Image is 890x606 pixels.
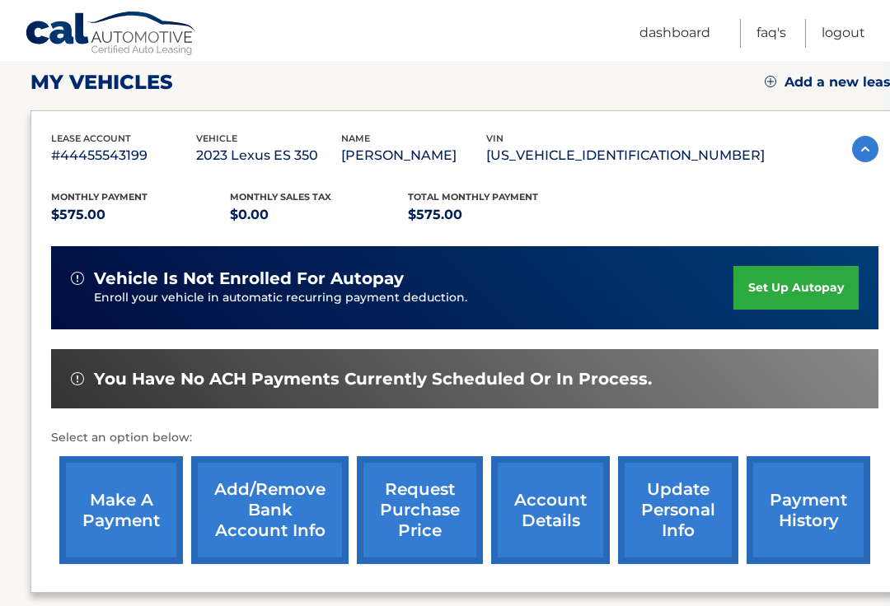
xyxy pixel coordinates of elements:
a: update personal info [618,456,738,564]
a: payment history [747,456,870,564]
a: Dashboard [639,19,710,48]
p: Enroll your vehicle in automatic recurring payment deduction. [94,289,733,307]
h2: my vehicles [30,70,173,95]
img: accordion-active.svg [852,136,878,162]
span: You have no ACH payments currently scheduled or in process. [94,369,652,389]
p: $575.00 [51,203,230,226]
a: make a payment [59,456,183,564]
p: Select an option below: [51,428,878,448]
a: Add/Remove bank account info [191,456,349,564]
p: #44455543199 [51,144,196,167]
a: request purchase price [357,456,483,564]
img: alert-white.svg [71,372,84,385]
img: alert-white.svg [71,272,84,285]
span: Monthly Payment [51,191,148,203]
span: name [341,133,370,144]
a: FAQ's [756,19,786,48]
span: vehicle [196,133,237,144]
p: [US_VEHICLE_IDENTIFICATION_NUMBER] [486,144,765,167]
span: lease account [51,133,131,144]
img: add.svg [765,76,776,87]
a: Logout [822,19,865,48]
span: Total Monthly Payment [408,191,538,203]
a: Cal Automotive [25,11,198,58]
span: Monthly sales Tax [230,191,331,203]
a: set up autopay [733,266,859,310]
span: vehicle is not enrolled for autopay [94,268,404,289]
p: $0.00 [230,203,409,226]
span: vin [486,133,504,144]
p: 2023 Lexus ES 350 [196,144,341,167]
a: account details [491,456,610,564]
p: $575.00 [408,203,587,226]
p: [PERSON_NAME] [341,144,486,167]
